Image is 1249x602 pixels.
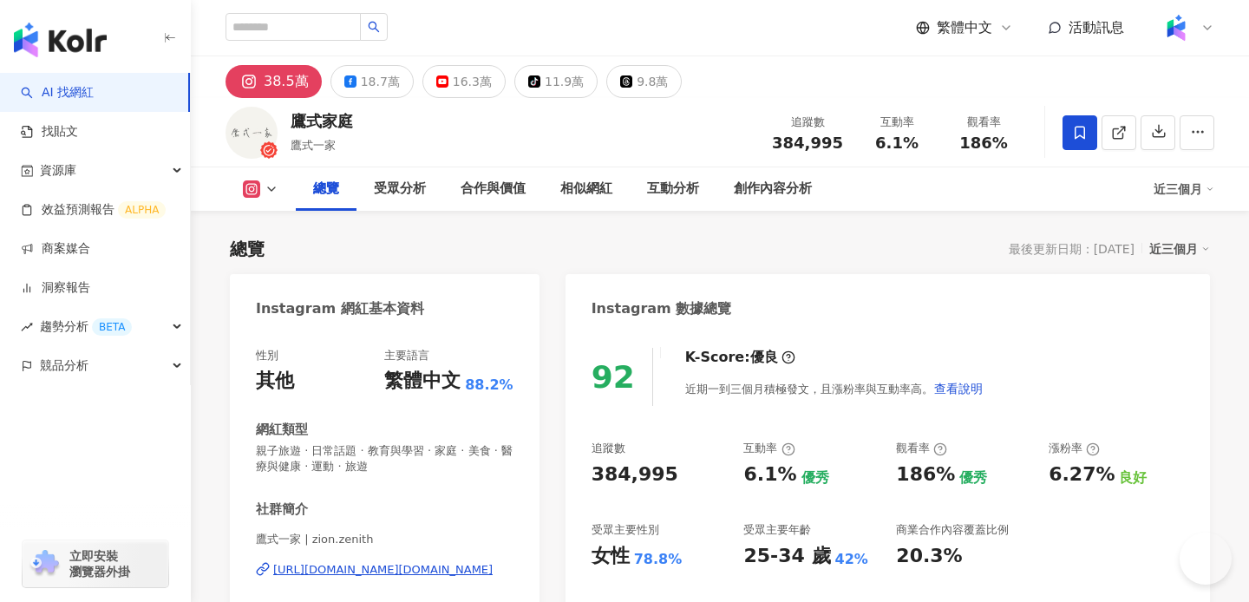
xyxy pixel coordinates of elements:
div: 總覽 [313,179,339,200]
span: 立即安裝 瀏覽器外掛 [69,548,130,579]
div: 追蹤數 [772,114,843,131]
button: 16.3萬 [422,65,506,98]
div: 6.27% [1049,461,1115,488]
img: Kolr%20app%20icon%20%281%29.png [1160,11,1193,44]
a: 商案媒合 [21,240,90,258]
div: 優秀 [801,468,829,487]
div: Instagram 數據總覽 [592,299,732,318]
span: 競品分析 [40,346,88,385]
div: 女性 [592,543,630,570]
div: 觀看率 [951,114,1017,131]
div: 近三個月 [1149,238,1210,260]
div: Instagram 網紅基本資料 [256,299,424,318]
div: 觀看率 [896,441,947,456]
span: 資源庫 [40,151,76,190]
div: 11.9萬 [545,69,584,94]
span: 186% [959,134,1008,152]
span: 384,995 [772,134,843,152]
img: chrome extension [28,550,62,578]
div: 社群簡介 [256,501,308,519]
a: searchAI 找網紅 [21,84,94,101]
div: 25-34 歲 [743,543,830,570]
div: 總覽 [230,237,265,261]
div: 受眾分析 [374,179,426,200]
div: 9.8萬 [637,69,668,94]
div: 受眾主要年齡 [743,522,811,538]
div: 16.3萬 [453,69,492,94]
img: KOL Avatar [226,107,278,159]
span: 查看說明 [934,382,983,396]
div: 鷹式家庭 [291,110,353,132]
a: 洞察報告 [21,279,90,297]
a: 找貼文 [21,123,78,141]
div: 繁體中文 [384,368,461,395]
button: 38.5萬 [226,65,322,98]
div: 18.7萬 [361,69,400,94]
div: 近三個月 [1154,175,1214,203]
div: BETA [92,318,132,336]
button: 18.7萬 [330,65,414,98]
span: 趨勢分析 [40,307,132,346]
div: 主要語言 [384,348,429,363]
div: 互動率 [743,441,795,456]
iframe: Help Scout Beacon - Open [1180,533,1232,585]
div: 186% [896,461,955,488]
button: 11.9萬 [514,65,598,98]
div: 互動分析 [647,179,699,200]
div: 優秀 [959,468,987,487]
div: 384,995 [592,461,678,488]
span: search [368,21,380,33]
span: 親子旅遊 · 日常話題 · 教育與學習 · 家庭 · 美食 · 醫療與健康 · 運動 · 旅遊 [256,443,513,474]
div: [URL][DOMAIN_NAME][DOMAIN_NAME] [273,562,493,578]
div: 42% [835,550,868,569]
div: 78.8% [634,550,683,569]
div: 商業合作內容覆蓋比例 [896,522,1009,538]
div: 優良 [750,348,778,367]
span: rise [21,321,33,333]
div: 相似網紅 [560,179,612,200]
div: 受眾主要性別 [592,522,659,538]
span: 鷹式一家 [291,139,336,152]
div: 網紅類型 [256,421,308,439]
span: 活動訊息 [1069,19,1124,36]
div: 92 [592,359,635,395]
div: 38.5萬 [264,69,309,94]
span: 繁體中文 [937,18,992,37]
div: 創作內容分析 [734,179,812,200]
div: 合作與價值 [461,179,526,200]
img: logo [14,23,107,57]
div: 漲粉率 [1049,441,1100,456]
div: 最後更新日期：[DATE] [1009,242,1135,256]
div: K-Score : [685,348,795,367]
button: 查看說明 [933,371,984,406]
div: 近期一到三個月積極發文，且漲粉率與互動率高。 [685,371,984,406]
span: 6.1% [875,134,919,152]
span: 88.2% [465,376,513,395]
div: 良好 [1119,468,1147,487]
div: 20.3% [896,543,962,570]
div: 性別 [256,348,278,363]
button: 9.8萬 [606,65,682,98]
span: 鷹式一家 | zion.zenith [256,532,513,547]
a: [URL][DOMAIN_NAME][DOMAIN_NAME] [256,562,513,578]
a: chrome extension立即安裝 瀏覽器外掛 [23,540,168,587]
div: 追蹤數 [592,441,625,456]
div: 其他 [256,368,294,395]
div: 互動率 [864,114,930,131]
a: 效益預測報告ALPHA [21,201,166,219]
div: 6.1% [743,461,796,488]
